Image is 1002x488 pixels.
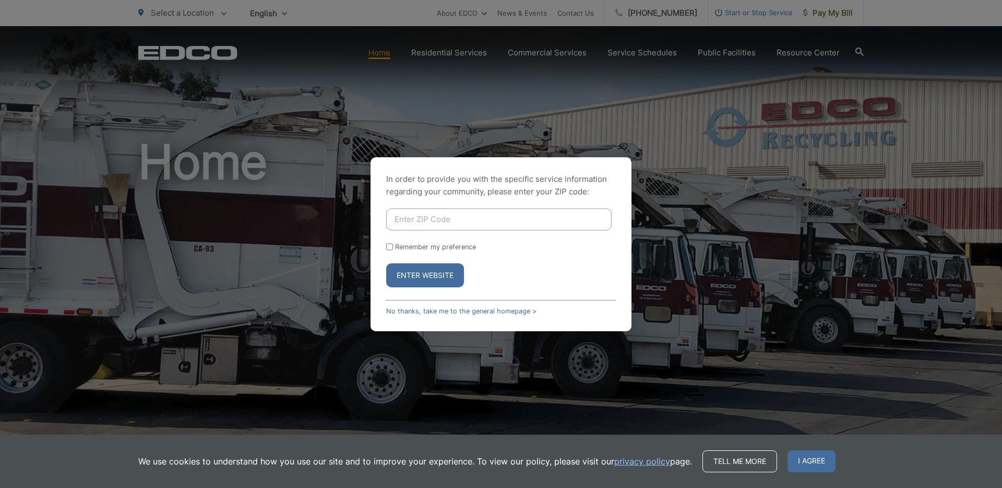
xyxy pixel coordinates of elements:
[138,455,692,468] p: We use cookies to understand how you use our site and to improve your experience. To view our pol...
[395,243,476,251] label: Remember my preference
[386,208,612,230] input: Enter ZIP Code
[788,450,836,472] span: I agree
[702,450,777,472] a: Tell me more
[386,307,536,315] a: No thanks, take me to the general homepage >
[614,455,670,468] a: privacy policy
[386,173,616,198] p: In order to provide you with the specific service information regarding your community, please en...
[386,263,464,287] button: Enter Website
